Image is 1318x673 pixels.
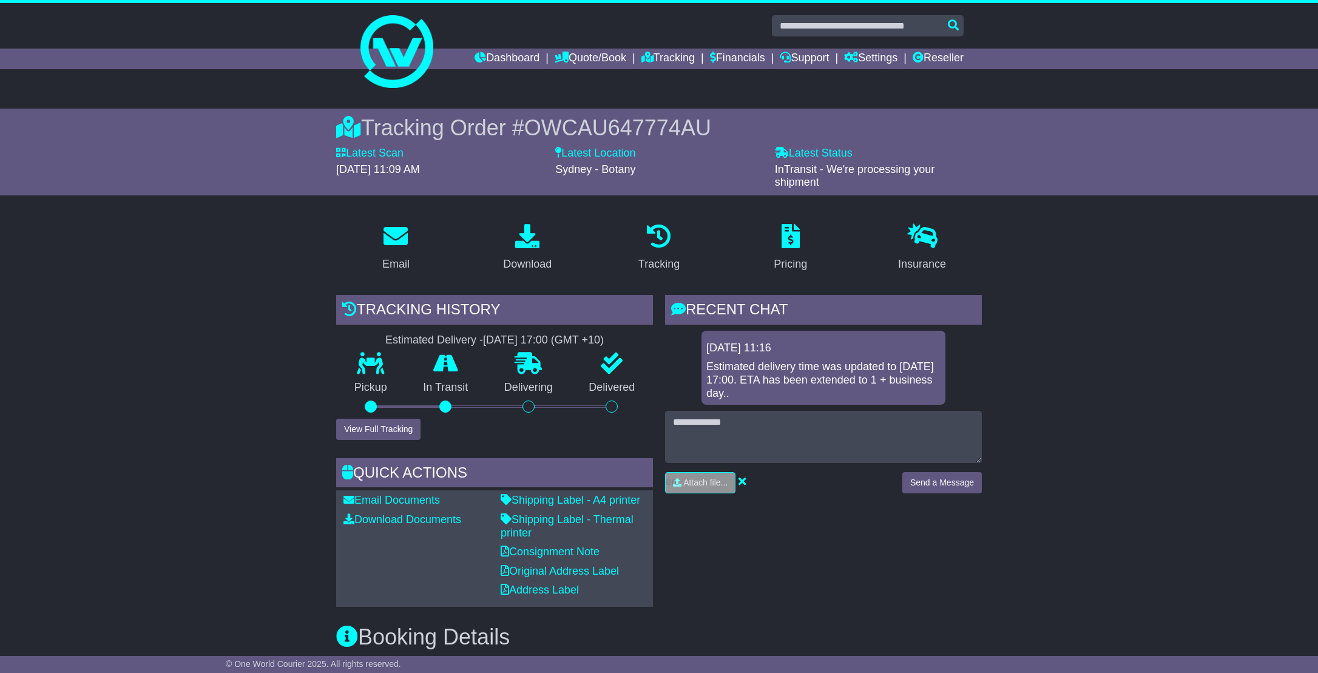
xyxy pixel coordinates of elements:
a: Tracking [641,49,695,69]
a: Email Documents [343,494,440,506]
div: Pricing [774,256,807,272]
div: Insurance [898,256,946,272]
div: [DATE] 17:00 (GMT +10) [483,334,604,347]
div: Quick Actions [336,458,653,491]
a: Pricing [766,220,815,277]
span: [DATE] 11:09 AM [336,163,420,175]
p: Pickup [336,381,405,394]
div: RECENT CHAT [665,295,982,328]
a: Download Documents [343,513,461,526]
a: Insurance [890,220,954,277]
div: Estimated delivery time was updated to [DATE] 17:00. ETA has been extended to 1 + business day.. [706,360,941,400]
a: Shipping Label - Thermal printer [501,513,634,539]
p: Delivering [486,381,571,394]
button: Send a Message [902,472,982,493]
a: Address Label [501,584,579,596]
a: Quote/Book [555,49,626,69]
span: © One World Courier 2025. All rights reserved. [226,659,401,669]
div: Tracking Order # [336,115,982,141]
span: Sydney - Botany [555,163,635,175]
a: Tracking [630,220,688,277]
a: Consignment Note [501,546,600,558]
a: Download [495,220,559,277]
span: OWCAU647774AU [524,115,711,140]
a: Email [374,220,417,277]
h3: Booking Details [336,625,982,649]
p: Delivered [571,381,654,394]
span: InTransit - We're processing your shipment [775,163,935,189]
div: Tracking history [336,295,653,328]
button: View Full Tracking [336,419,421,440]
a: Original Address Label [501,565,619,577]
a: Reseller [913,49,964,69]
p: In Transit [405,381,487,394]
div: Estimated Delivery - [336,334,653,347]
a: Shipping Label - A4 printer [501,494,640,506]
a: Dashboard [475,49,539,69]
label: Latest Scan [336,147,404,160]
label: Latest Status [775,147,853,160]
div: Email [382,256,410,272]
a: Financials [710,49,765,69]
label: Latest Location [555,147,635,160]
a: Settings [844,49,897,69]
a: Support [780,49,829,69]
div: [DATE] 11:16 [706,342,941,355]
div: Tracking [638,256,680,272]
div: Download [503,256,552,272]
